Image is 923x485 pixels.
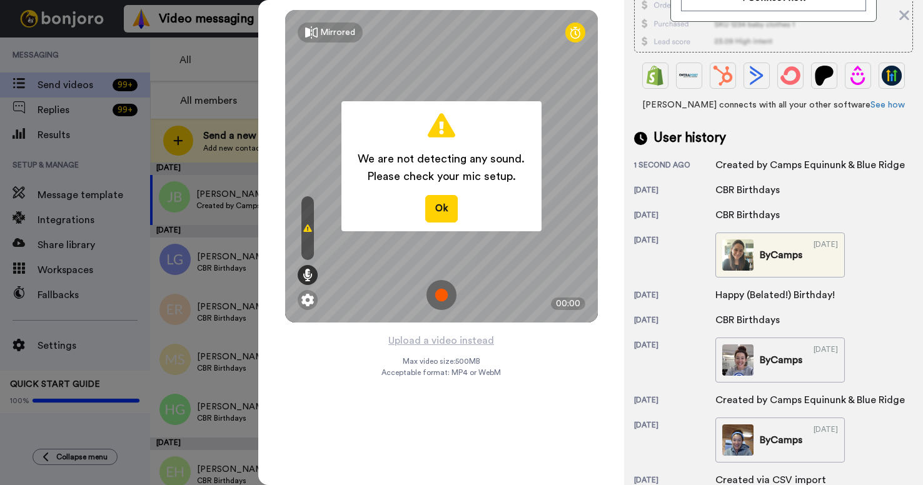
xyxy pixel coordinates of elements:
[747,66,767,86] img: ActiveCampaign
[385,332,498,349] button: Upload a video instead
[634,160,715,172] div: 1 second ago
[715,157,905,172] div: Created by Camps Equinunk & Blue Ridge
[722,344,754,376] img: 9dde1112-de52-420e-a55c-740ed33ba1fd-thumb.jpg
[715,312,780,327] div: CBR Birthdays
[634,340,715,382] div: [DATE]
[679,66,699,86] img: Ontraport
[551,297,585,310] div: 00:00
[814,239,838,271] div: [DATE]
[381,367,501,377] span: Acceptable format: MP4 or WebM
[634,99,913,111] span: [PERSON_NAME] connects with all your other software
[634,395,715,407] div: [DATE]
[715,287,835,302] div: Happy (Belated!) Birthday!
[426,280,456,310] img: ic_record_start.svg
[634,315,715,327] div: [DATE]
[715,392,905,407] div: Created by Camps Equinunk & Blue Ridge
[425,195,458,222] button: Ok
[715,182,780,197] div: CBR Birthdays
[358,150,525,167] span: We are not detecting any sound.
[870,101,905,109] a: See how
[645,66,665,86] img: Shopify
[403,356,480,366] span: Max video size: 500 MB
[634,235,715,277] div: [DATE]
[760,352,802,367] div: By Camps
[634,290,715,302] div: [DATE]
[722,239,754,271] img: 88fc52ec-2a75-478f-a628-91e3ca15eeb2-thumb.jpg
[814,66,834,86] img: Patreon
[814,424,838,456] div: [DATE]
[715,337,845,382] a: ByCamps[DATE]
[780,66,800,86] img: ConvertKit
[713,66,733,86] img: Hubspot
[715,417,845,462] a: ByCamps[DATE]
[634,210,715,222] div: [DATE]
[848,66,868,86] img: Drip
[715,232,845,277] a: ByCamps[DATE]
[358,167,525,185] span: Please check your mic setup.
[301,294,314,306] img: ic_gear.svg
[722,424,754,456] img: 87153a70-e07e-47c3-be84-356b7393cfb3-thumb.jpg
[715,207,780,222] div: CBR Birthdays
[882,66,902,86] img: GoHighLevel
[634,420,715,462] div: [DATE]
[634,185,715,197] div: [DATE]
[760,432,802,447] div: By Camps
[760,247,802,262] div: By Camps
[814,344,838,376] div: [DATE]
[653,129,726,147] span: User history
